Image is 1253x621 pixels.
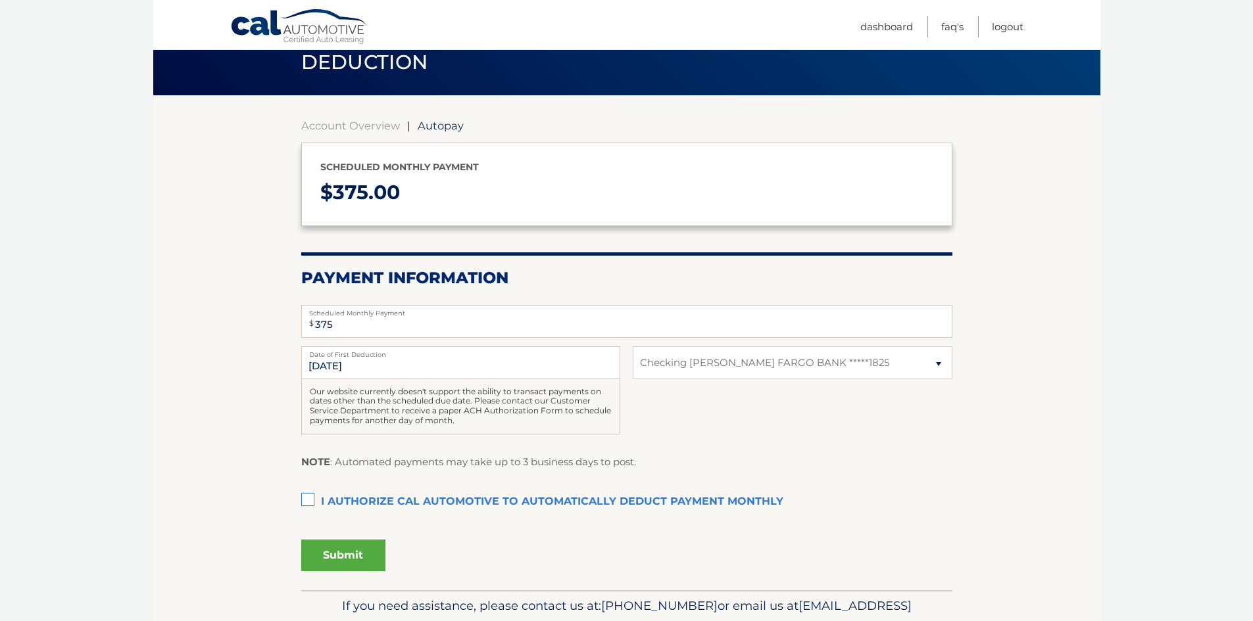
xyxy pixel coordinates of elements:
label: I authorize cal automotive to automatically deduct payment monthly [301,489,952,515]
input: Payment Date [301,346,620,379]
div: Our website currently doesn't support the ability to transact payments on dates other than the sc... [301,379,620,434]
a: Dashboard [860,16,913,37]
a: Account Overview [301,119,400,132]
input: Payment Amount [301,305,952,338]
span: Autopay [418,119,464,132]
label: Date of First Deduction [301,346,620,357]
span: 375.00 [333,180,400,204]
span: | [407,119,410,132]
label: Scheduled Monthly Payment [301,305,952,315]
a: Cal Automotive [230,9,368,47]
h2: Payment Information [301,268,952,288]
span: $ [305,309,318,338]
p: Scheduled monthly payment [320,159,933,175]
button: Submit [301,540,385,571]
span: Enroll in automatic recurring monthly payment deduction [301,30,890,74]
p: : Automated payments may take up to 3 business days to post. [301,453,636,471]
p: $ [320,175,933,210]
a: FAQ's [941,16,964,37]
strong: NOTE [301,455,330,468]
span: [PHONE_NUMBER] [601,598,718,613]
a: Logout [992,16,1023,37]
